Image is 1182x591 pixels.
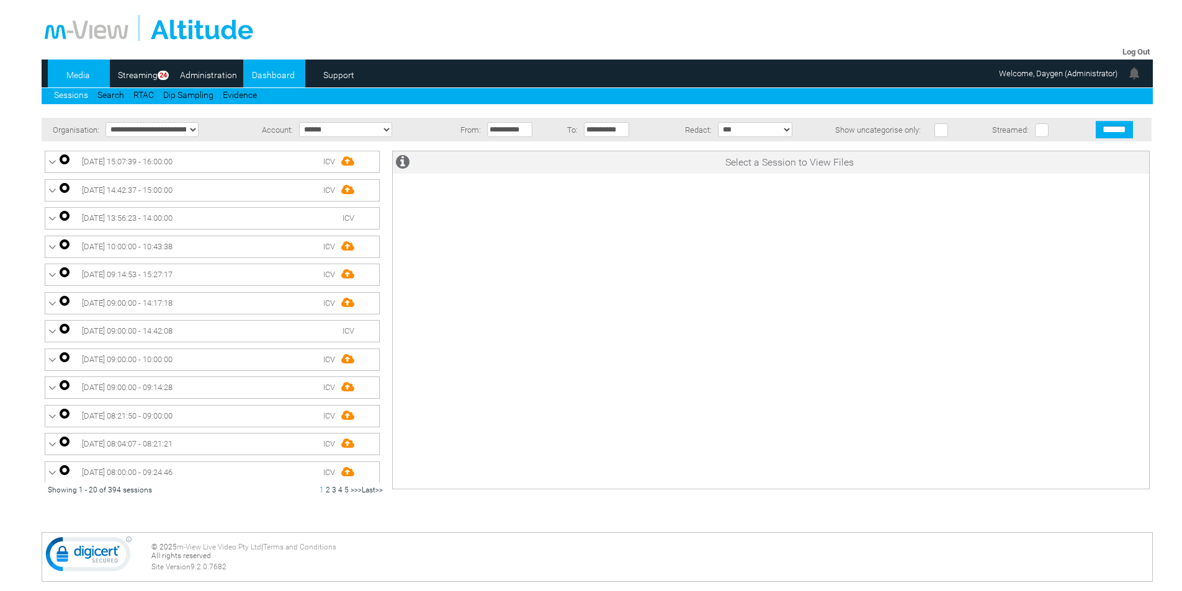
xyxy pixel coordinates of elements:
img: bell24.png [1127,66,1142,81]
a: [DATE] 14:42:37 - 15:00:00 [48,183,376,198]
img: ic_autorecord.png [60,183,69,193]
img: ic_autorecord.png [60,324,69,334]
span: ICV [323,383,335,392]
a: [DATE] 09:00:00 - 14:17:18 [48,296,376,311]
span: ICV [323,411,335,420]
img: ic_autorecord.png [60,352,69,362]
span: ICV [343,326,354,335]
td: Select a Session to View Files [431,151,1149,174]
a: 2 [326,486,330,494]
img: ic_autorecord.png [60,409,69,419]
span: [DATE] 08:21:50 - 09:00:00 [82,411,172,420]
a: Support [308,66,369,84]
img: ic_autorecord.png [60,239,69,249]
a: [DATE] 09:14:53 - 15:27:17 [48,267,376,282]
a: [DATE] 15:07:39 - 16:00:00 [48,154,376,169]
a: Log Out [1122,47,1150,56]
span: ICV [323,355,335,364]
img: ic_autorecord.png [60,211,69,221]
td: To: [557,118,581,141]
span: Showing 1 - 20 of 394 sessions [48,486,152,494]
img: ic_autorecord.png [60,380,69,390]
td: Redact: [654,118,715,141]
span: [DATE] 13:56:23 - 14:00:00 [82,213,172,223]
a: [DATE] 08:04:07 - 08:21:21 [48,437,376,451]
span: Welcome, Daygen (Administrator) [999,69,1117,78]
a: Streaming [113,66,162,84]
span: Show uncategorise only: [835,125,921,135]
a: Terms and Conditions [263,543,336,551]
span: 24 [158,71,169,80]
span: 1 [320,486,324,494]
td: From: [446,118,484,141]
a: Dip Sampling [163,90,213,100]
span: 9.2.0.7682 [190,562,226,571]
a: [DATE] 08:21:50 - 09:00:00 [48,409,376,424]
a: > [351,486,354,494]
a: Evidence [223,90,257,100]
img: ic_autorecord.png [60,465,69,475]
span: ICV [323,157,335,166]
span: ICV [323,270,335,279]
span: [DATE] 08:04:07 - 08:21:21 [82,439,172,448]
span: ICV [343,213,354,223]
span: ICV [323,242,335,251]
span: [DATE] 09:00:00 - 14:17:18 [82,298,172,308]
span: [DATE] 14:42:37 - 15:00:00 [82,185,172,195]
a: [DATE] 10:00:00 - 10:43:38 [48,239,376,254]
span: [DATE] 15:07:39 - 16:00:00 [82,157,172,166]
span: [DATE] 09:00:00 - 10:00:00 [82,355,172,364]
span: ICV [323,439,335,448]
div: © 2025 | All rights reserved [151,543,1149,571]
a: >> [354,486,362,494]
img: ic_autorecord.png [60,267,69,277]
a: [DATE] 13:56:23 - 14:00:00 [48,211,376,226]
img: DigiCert Secured Site Seal [45,536,132,578]
a: Dashboard [243,66,303,84]
a: 4 [338,486,343,494]
span: ICV [323,298,335,308]
a: RTAC [133,90,154,100]
span: [DATE] 09:14:53 - 15:27:17 [82,270,172,279]
span: ICV [323,185,335,195]
a: m-View Live Video Pty Ltd [177,543,261,551]
a: 3 [332,486,336,494]
span: [DATE] 08:00:00 - 09:24:46 [82,468,172,477]
span: Streamed: [992,125,1029,135]
a: Media [48,66,108,84]
span: ICV [323,468,335,477]
img: ic_autorecord.png [60,296,69,306]
span: [DATE] 09:00:00 - 14:42:08 [82,326,172,335]
img: ic_autorecord.png [60,154,69,164]
a: [DATE] 09:00:00 - 09:14:28 [48,380,376,395]
span: [DATE] 09:00:00 - 09:14:28 [82,383,172,392]
span: [DATE] 10:00:00 - 10:43:38 [82,242,172,251]
div: Site Version [151,562,1149,571]
a: [DATE] 09:00:00 - 14:42:08 [48,324,376,339]
a: Last>> [362,486,383,494]
td: Account: [243,118,296,141]
a: 5 [344,486,349,494]
a: [DATE] 09:00:00 - 10:00:00 [48,352,376,367]
a: Sessions [54,90,88,100]
td: Organisation: [42,118,102,141]
a: Search [97,90,124,100]
img: ic_autorecord.png [60,437,69,447]
a: Administration [178,66,238,84]
a: [DATE] 08:00:00 - 09:24:46 [48,465,376,480]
